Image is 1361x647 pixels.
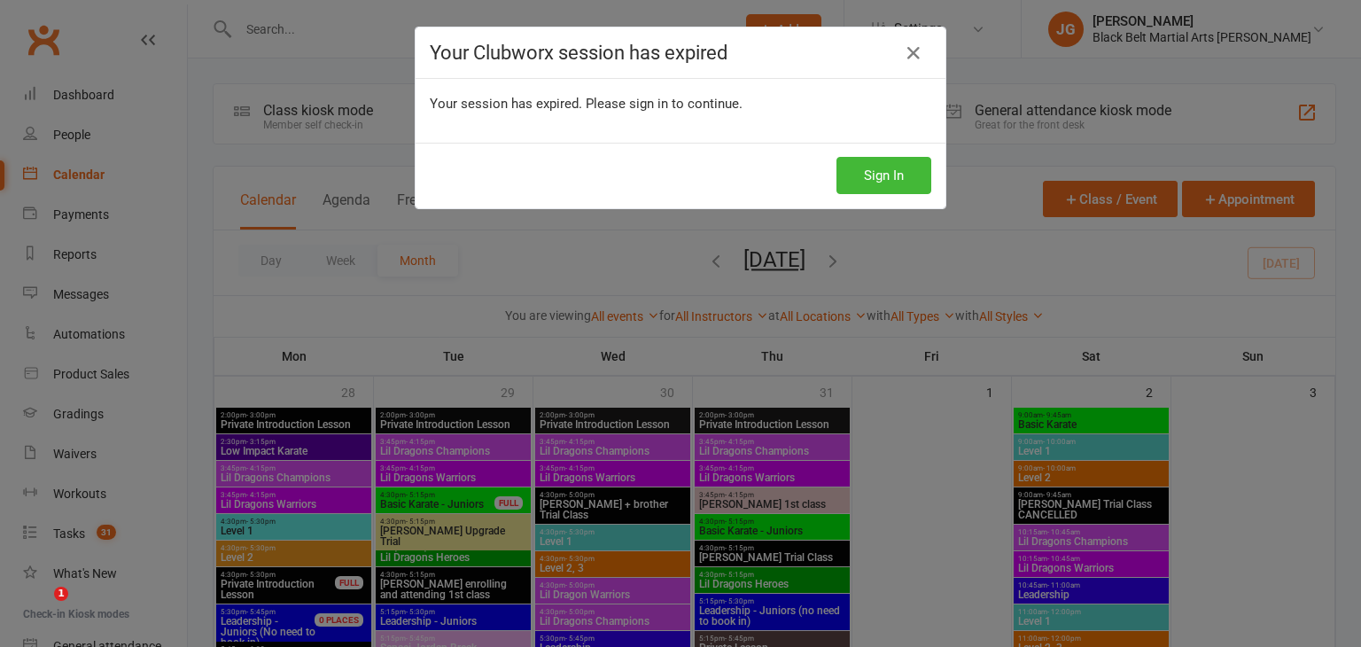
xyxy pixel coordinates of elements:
a: Close [899,39,928,67]
h4: Your Clubworx session has expired [430,42,931,64]
iframe: Intercom live chat [18,587,60,629]
button: Sign In [836,157,931,194]
span: Your session has expired. Please sign in to continue. [430,96,743,112]
span: 1 [54,587,68,601]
